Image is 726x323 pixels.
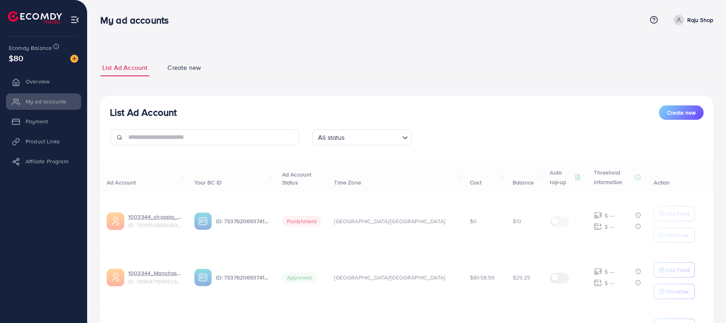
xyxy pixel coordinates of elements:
[667,109,696,117] span: Create new
[659,105,704,120] button: Create new
[100,14,175,26] h3: My ad accounts
[312,129,412,145] div: Search for option
[8,11,62,24] img: logo
[70,15,80,24] img: menu
[167,63,201,72] span: Create new
[70,55,78,63] img: image
[347,130,399,143] input: Search for option
[102,63,147,72] span: List Ad Account
[9,52,23,64] span: $80
[9,44,52,52] span: Ecomdy Balance
[670,15,713,25] a: Raju Shop
[687,15,713,25] p: Raju Shop
[110,107,177,118] h3: List Ad Account
[316,132,346,143] span: All status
